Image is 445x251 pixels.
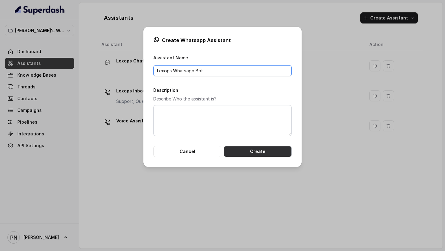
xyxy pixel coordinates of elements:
h2: Create Whatsapp Assistant [153,36,292,44]
p: Describe Who the assistant is? [153,95,292,103]
button: Cancel [153,146,221,157]
label: Assistant Name [153,55,188,60]
button: Create [224,146,292,157]
label: Description [153,87,178,93]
